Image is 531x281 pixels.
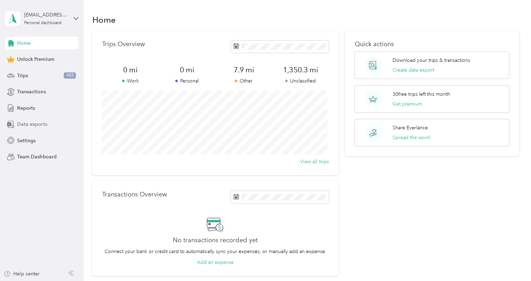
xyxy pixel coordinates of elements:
p: Quick actions [354,41,509,48]
p: 30 free trips left this month [392,91,450,98]
p: Connect your bank or credit card to automatically sync your expenses, or manually add an expense. [105,248,326,255]
h1: Home [92,16,115,23]
button: Spread the word [392,134,430,141]
button: Help center [4,270,40,278]
span: 0 mi [102,65,158,75]
p: Work [102,77,158,85]
span: 485 [64,72,76,79]
span: 7.9 mi [215,65,272,75]
span: Reports [17,105,35,112]
h2: No transactions recorded yet [173,237,258,244]
p: Unclassified [272,77,329,85]
p: Personal [159,77,215,85]
span: 0 mi [159,65,215,75]
span: 1,350.3 mi [272,65,329,75]
span: Unlock Premium [17,56,54,63]
span: Home [17,39,31,47]
span: Transactions [17,88,45,95]
p: Trips Overview [102,41,144,48]
button: Get premium [392,100,422,108]
p: Other [215,77,272,85]
iframe: Everlance-gr Chat Button Frame [492,242,531,281]
p: Share Everlance [392,124,428,131]
span: Team Dashboard [17,153,56,160]
span: Trips [17,72,28,79]
span: Settings [17,137,36,144]
p: Download your trips & transactions [392,57,470,64]
p: Transactions Overview [102,191,167,198]
div: [EMAIL_ADDRESS][DOMAIN_NAME] [24,11,68,19]
button: Add an expense [197,259,234,266]
span: Data exports [17,121,47,128]
button: View all trips [300,158,329,165]
button: Create data export [392,66,434,74]
div: Personal dashboard [24,21,62,25]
